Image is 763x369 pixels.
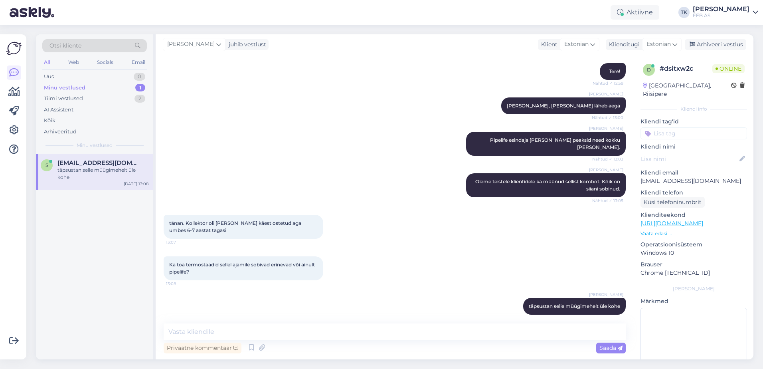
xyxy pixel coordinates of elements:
input: Lisa nimi [641,155,738,163]
div: Küsi telefoninumbrit [640,197,705,208]
span: Tere! [609,68,620,74]
div: [PERSON_NAME] [640,285,747,292]
div: Minu vestlused [44,84,85,92]
p: Chrome [TECHNICAL_ID] [640,269,747,277]
div: Kõik [44,117,55,125]
div: Socials [95,57,115,67]
span: täpsustan selle müügimehelt üle kohe [529,303,620,309]
p: Märkmed [640,297,747,306]
div: Uus [44,73,54,81]
div: täpsustan selle müügimehelt üle kohe [57,167,148,181]
p: Brauser [640,260,747,269]
div: juhib vestlust [225,40,266,49]
p: Kliendi nimi [640,143,747,151]
span: [PERSON_NAME] [167,40,215,49]
span: 13:08 [166,281,196,287]
div: [PERSON_NAME] [693,6,749,12]
span: [PERSON_NAME] [589,91,623,97]
p: Kliendi tag'id [640,117,747,126]
span: 13:12 [593,315,623,321]
span: tänan. Kollektor oli [PERSON_NAME] käest ostetud aga umbes 6-7 aastat tagasi [169,220,302,233]
span: [PERSON_NAME] [589,167,623,173]
div: [DATE] 13:08 [124,181,148,187]
div: 2 [134,95,145,103]
div: Email [130,57,147,67]
span: Otsi kliente [49,42,81,50]
p: Klienditeekond [640,211,747,219]
span: Online [712,64,745,73]
span: Oleme teistele klientidele ka müünud sellist kombot. Kõik on siiani sobinud. [475,179,621,192]
p: Vaata edasi ... [640,230,747,237]
div: [GEOGRAPHIC_DATA], Riisipere [643,81,731,98]
p: Operatsioonisüsteem [640,240,747,249]
span: Saada [599,344,623,351]
div: AI Assistent [44,106,73,114]
div: Privaatne kommentaar [164,343,241,353]
div: Web [67,57,81,67]
div: Arhiveeritud [44,128,77,136]
a: [URL][DOMAIN_NAME] [640,220,703,227]
p: Kliendi email [640,169,747,177]
span: [PERSON_NAME] [589,125,623,131]
span: Nähtud ✓ 13:00 [592,115,623,121]
p: Kliendi telefon [640,188,747,197]
span: [PERSON_NAME], [PERSON_NAME] läheb aega [507,103,620,109]
span: [PERSON_NAME] [589,292,623,298]
span: stanislav.tumanik@gmail.com [57,159,140,167]
div: 1 [135,84,145,92]
div: Klienditugi [606,40,640,49]
span: Nähtud ✓ 13:03 [592,156,623,162]
span: Estonian [646,40,671,49]
div: Aktiivne [611,5,659,20]
span: Nähtud ✓ 13:05 [592,198,623,204]
span: Nähtud ✓ 12:59 [593,80,623,86]
div: Tiimi vestlused [44,95,83,103]
div: FEB AS [693,12,749,19]
div: TK [678,7,690,18]
input: Lisa tag [640,127,747,139]
p: [EMAIL_ADDRESS][DOMAIN_NAME] [640,177,747,185]
span: Ka toa termostaadid sellel ajamile sobivad erinevad või ainult pipelife? [169,262,316,275]
div: # dsitxw2c [660,64,712,73]
span: d [647,67,651,73]
span: Minu vestlused [77,142,113,149]
div: Arhiveeri vestlus [685,39,746,50]
p: Windows 10 [640,249,747,257]
span: 13:07 [166,239,196,245]
div: Klient [538,40,557,49]
div: Kliendi info [640,105,747,113]
div: 0 [134,73,145,81]
span: Pipelife esindaja [PERSON_NAME] peaksid need kokku [PERSON_NAME]. [490,137,621,150]
span: s [45,162,48,168]
a: [PERSON_NAME]FEB AS [693,6,758,19]
div: All [42,57,51,67]
span: Estonian [564,40,589,49]
img: Askly Logo [6,41,22,56]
